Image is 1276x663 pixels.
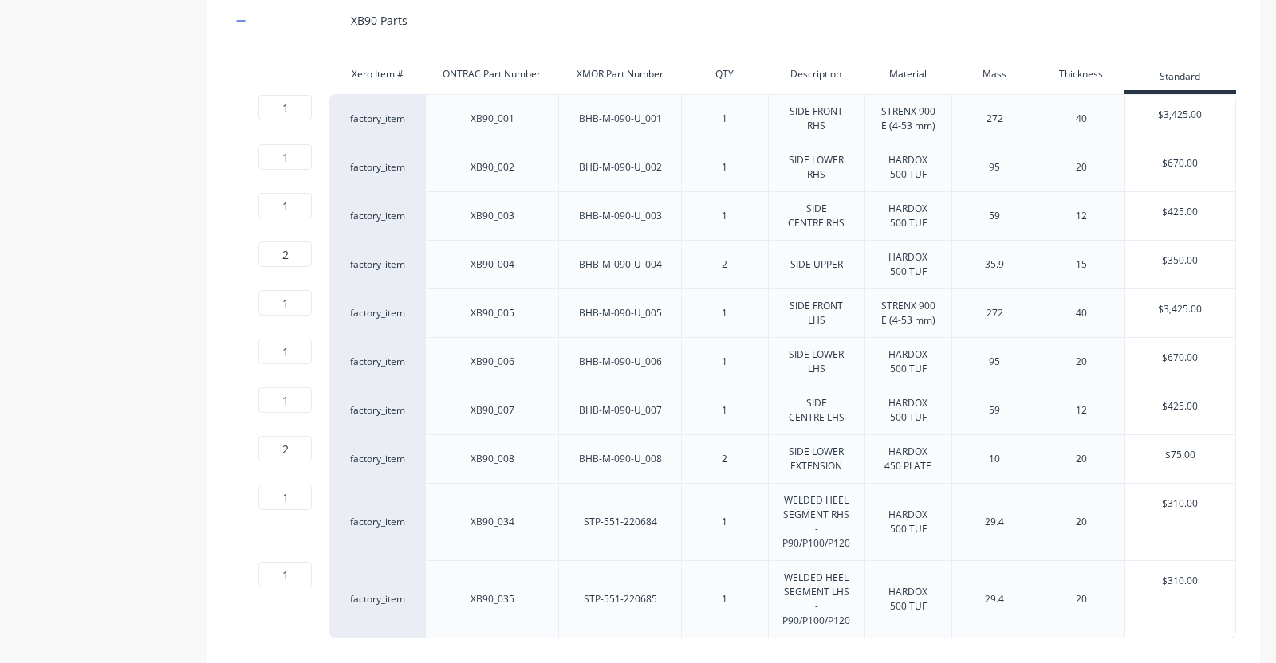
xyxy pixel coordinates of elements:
[1125,143,1235,183] div: $670.00
[868,582,948,617] div: HARDOX 500 TUF
[955,157,1034,178] div: 95
[775,101,859,136] div: SIDE FRONT RHS
[685,512,765,532] div: 1
[258,290,312,316] input: ?
[329,435,425,484] div: factory_item
[770,490,863,554] div: WELDED HEEL SEGMENT RHS - P90/P100/P120
[329,58,425,90] div: Xero Item #
[329,289,425,338] div: factory_item
[566,108,675,129] div: BHB-M-090-U_001
[955,449,1034,469] div: 10
[868,393,948,428] div: HARDOX 500 TUF
[777,254,857,275] div: SIDE UPPER
[258,144,312,170] input: ?
[868,101,948,136] div: STRENX 900 E (4-53 mm)
[1042,157,1121,178] div: 20
[452,206,532,226] div: XB90_003
[775,150,859,185] div: SIDE LOWER RHS
[258,436,312,461] input: ?
[868,441,948,477] div: HARDOX 450 PLATE
[868,296,948,331] div: STRENX 900 E (4-53 mm)
[770,567,863,631] div: WELDED HEEL SEGMENT LHS - P90/P100/P120
[775,393,859,428] div: SIDE CENTRE LHS
[864,58,951,90] div: Material
[1125,561,1235,601] div: $310.00
[1042,206,1121,226] div: 12
[452,400,532,421] div: XB90_007
[452,351,532,372] div: XB90_006
[566,254,675,275] div: BHB-M-090-U_004
[258,95,312,120] input: ?
[1125,241,1235,280] div: $350.00
[566,206,675,226] div: BHB-M-090-U_003
[329,143,425,192] div: factory_item
[768,58,865,90] div: Description
[452,254,532,275] div: XB90_004
[571,589,670,610] div: STP-551-220685
[685,206,765,226] div: 1
[566,400,675,421] div: BHB-M-090-U_007
[868,344,948,379] div: HARDOX 500 TUF
[685,254,765,275] div: 2
[685,303,765,324] div: 1
[1124,62,1236,94] div: Standard
[955,512,1034,532] div: 29.4
[868,504,948,539] div: HARDOX 500 TUF
[868,198,948,233] div: HARDOX 500 TUF
[1038,58,1124,90] div: Thickness
[351,12,408,29] div: XB90 Parts
[681,58,768,90] div: QTY
[775,198,859,233] div: SIDE CENTRE RHS
[452,108,532,129] div: XB90_001
[868,150,948,185] div: HARDOX 500 TUF
[452,512,532,532] div: XB90_034
[329,241,425,289] div: factory_item
[1125,338,1235,378] div: $670.00
[1125,484,1235,524] div: $310.00
[955,254,1034,275] div: 35.9
[1042,449,1121,469] div: 20
[571,512,670,532] div: STP-551-220684
[566,449,675,469] div: BHB-M-090-U_008
[452,303,532,324] div: XB90_005
[425,58,558,90] div: ONTRAC Part Number
[258,193,312,218] input: ?
[955,108,1034,129] div: 272
[1125,386,1235,426] div: $425.00
[1042,512,1121,532] div: 20
[1042,303,1121,324] div: 40
[1125,95,1235,135] div: $3,425.00
[1125,289,1235,329] div: $3,425.00
[1042,589,1121,610] div: 20
[955,589,1034,610] div: 29.4
[955,206,1034,226] div: 59
[329,94,425,143] div: factory_item
[685,108,765,129] div: 1
[258,484,312,510] input: ?
[329,386,425,435] div: factory_item
[1042,351,1121,372] div: 20
[566,351,675,372] div: BHB-M-090-U_006
[775,344,859,379] div: SIDE LOWER LHS
[955,351,1034,372] div: 95
[1042,254,1121,275] div: 15
[329,484,425,561] div: factory_item
[1125,192,1235,232] div: $425.00
[685,157,765,178] div: 1
[452,589,532,610] div: XB90_035
[566,303,675,324] div: BHB-M-090-U_005
[452,157,532,178] div: XB90_002
[1042,108,1121,129] div: 40
[452,449,532,469] div: XB90_008
[258,562,312,587] input: ?
[329,338,425,386] div: factory_item
[775,441,859,477] div: SIDE LOWER EXTENSION
[329,192,425,241] div: factory_item
[775,296,859,331] div: SIDE FRONT LHS
[951,58,1038,90] div: Mass
[258,339,312,364] input: ?
[258,241,312,267] input: ?
[258,387,312,413] input: ?
[685,449,765,469] div: 2
[685,589,765,610] div: 1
